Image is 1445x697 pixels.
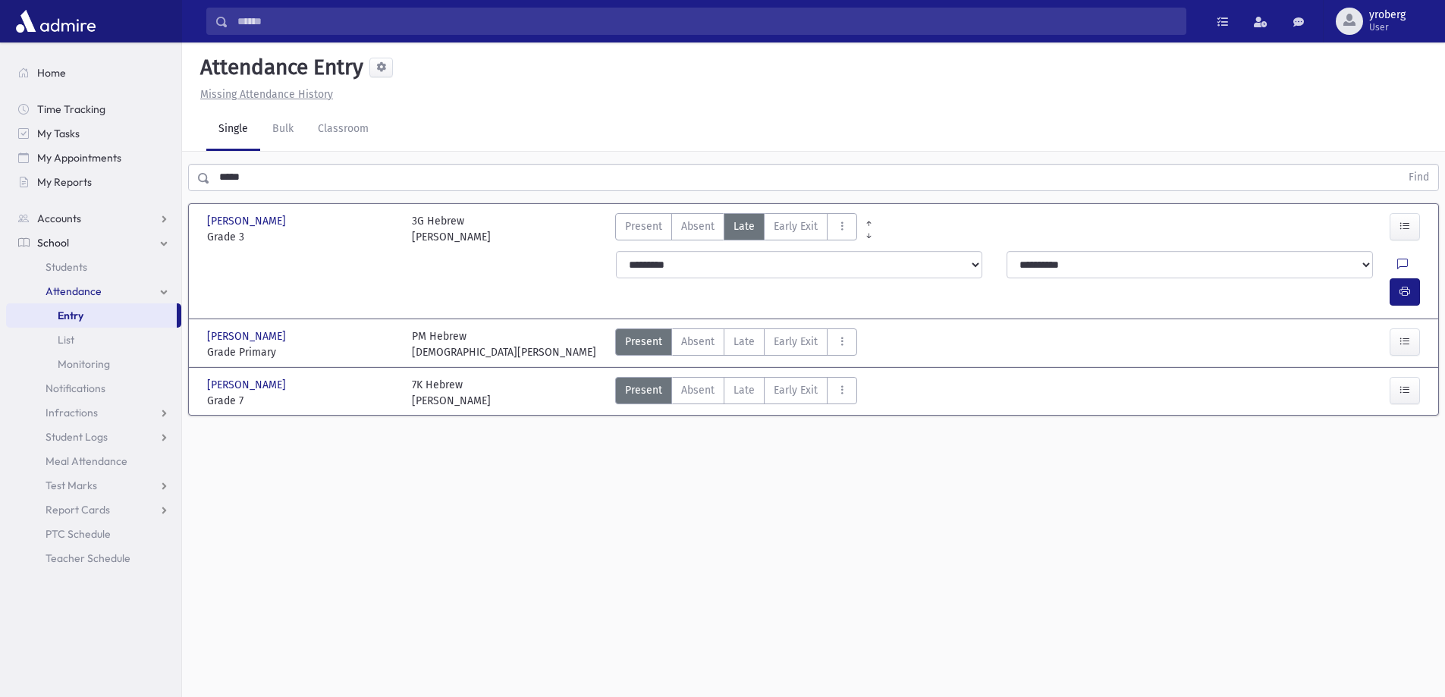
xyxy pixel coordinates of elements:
a: Attendance [6,279,181,303]
span: Infractions [46,406,98,419]
span: Entry [58,309,83,322]
span: Early Exit [774,334,818,350]
span: My Appointments [37,151,121,165]
span: My Tasks [37,127,80,140]
a: Monitoring [6,352,181,376]
span: Absent [681,218,715,234]
a: Notifications [6,376,181,400]
span: PTC Schedule [46,527,111,541]
span: Home [37,66,66,80]
a: School [6,231,181,255]
span: [PERSON_NAME] [207,377,289,393]
span: Early Exit [774,382,818,398]
a: My Reports [6,170,181,194]
span: Teacher Schedule [46,551,130,565]
span: Grade Primary [207,344,397,360]
span: Time Tracking [37,102,105,116]
span: Attendance [46,284,102,298]
span: Monitoring [58,357,110,371]
a: Missing Attendance History [194,88,333,101]
a: Students [6,255,181,279]
div: 3G Hebrew [PERSON_NAME] [412,213,491,245]
span: Present [625,382,662,398]
a: Test Marks [6,473,181,498]
span: Notifications [46,381,105,395]
a: Report Cards [6,498,181,522]
span: Absent [681,334,715,350]
span: Late [733,334,755,350]
span: Student Logs [46,430,108,444]
span: Grade 7 [207,393,397,409]
input: Search [228,8,1186,35]
span: Absent [681,382,715,398]
span: yroberg [1369,9,1406,21]
u: Missing Attendance History [200,88,333,101]
div: PM Hebrew [DEMOGRAPHIC_DATA][PERSON_NAME] [412,328,596,360]
a: Accounts [6,206,181,231]
span: List [58,333,74,347]
a: Classroom [306,108,381,151]
a: Entry [6,303,177,328]
span: Early Exit [774,218,818,234]
a: List [6,328,181,352]
span: School [37,236,69,250]
span: Meal Attendance [46,454,127,468]
a: Teacher Schedule [6,546,181,570]
a: My Tasks [6,121,181,146]
a: Home [6,61,181,85]
span: Test Marks [46,479,97,492]
span: [PERSON_NAME] [207,328,289,344]
a: Student Logs [6,425,181,449]
span: My Reports [37,175,92,189]
a: Time Tracking [6,97,181,121]
a: Infractions [6,400,181,425]
span: User [1369,21,1406,33]
div: AttTypes [615,328,857,360]
a: Single [206,108,260,151]
div: AttTypes [615,377,857,409]
button: Find [1399,165,1438,190]
h5: Attendance Entry [194,55,363,80]
a: Bulk [260,108,306,151]
span: Late [733,218,755,234]
div: AttTypes [615,213,857,245]
span: [PERSON_NAME] [207,213,289,229]
span: Students [46,260,87,274]
a: PTC Schedule [6,522,181,546]
span: Grade 3 [207,229,397,245]
span: Present [625,334,662,350]
a: My Appointments [6,146,181,170]
a: Meal Attendance [6,449,181,473]
span: Late [733,382,755,398]
span: Report Cards [46,503,110,516]
span: Accounts [37,212,81,225]
div: 7K Hebrew [PERSON_NAME] [412,377,491,409]
span: Present [625,218,662,234]
img: AdmirePro [12,6,99,36]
